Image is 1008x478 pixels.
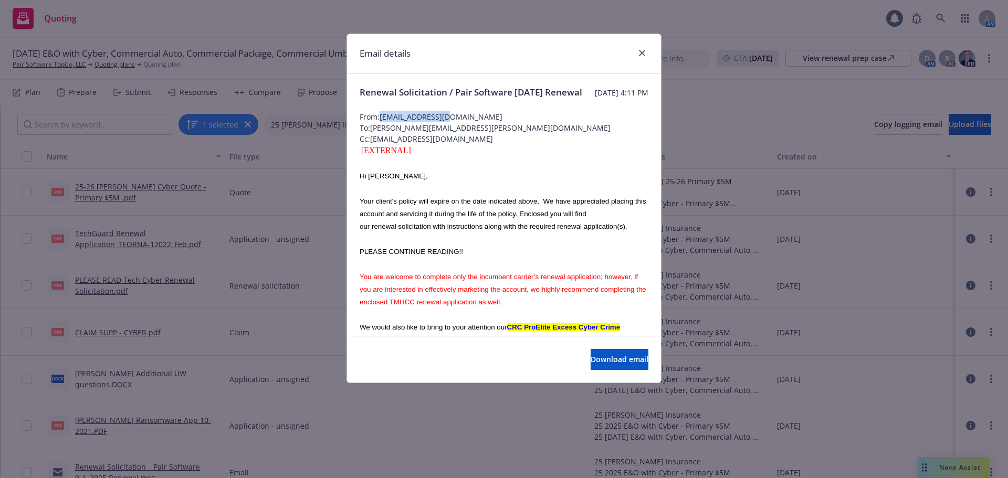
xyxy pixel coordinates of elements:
[591,354,648,364] span: Download email
[360,323,507,331] span: We would also like to bring to your attention our
[360,336,646,407] span: in partnership with Ategrity Specialty Insurance Company designed to protect insureds from the ri...
[360,273,646,306] span: You are welcome to complete only the incumbent carrier’s renewal application; however, if you are...
[360,47,411,60] h1: Email details
[636,47,648,59] a: close
[591,349,648,370] button: Download email
[360,122,648,133] span: To: [PERSON_NAME][EMAIL_ADDRESS][PERSON_NAME][DOMAIN_NAME]
[360,86,582,99] span: Renewal Solicitation / Pair Software [DATE] Renewal
[360,197,646,230] span: Your client's policy will expire on the date indicated above. We have appreciated placing this ac...
[595,87,648,98] span: [DATE] 4:11 PM
[360,111,648,122] span: From: [EMAIL_ADDRESS][DOMAIN_NAME]
[360,133,648,144] span: Cc: [EMAIL_ADDRESS][DOMAIN_NAME]
[360,144,648,157] div: [EXTERNAL]
[360,172,428,180] span: Hi [PERSON_NAME],
[360,248,463,256] span: PLEASE CONTINUE READING!!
